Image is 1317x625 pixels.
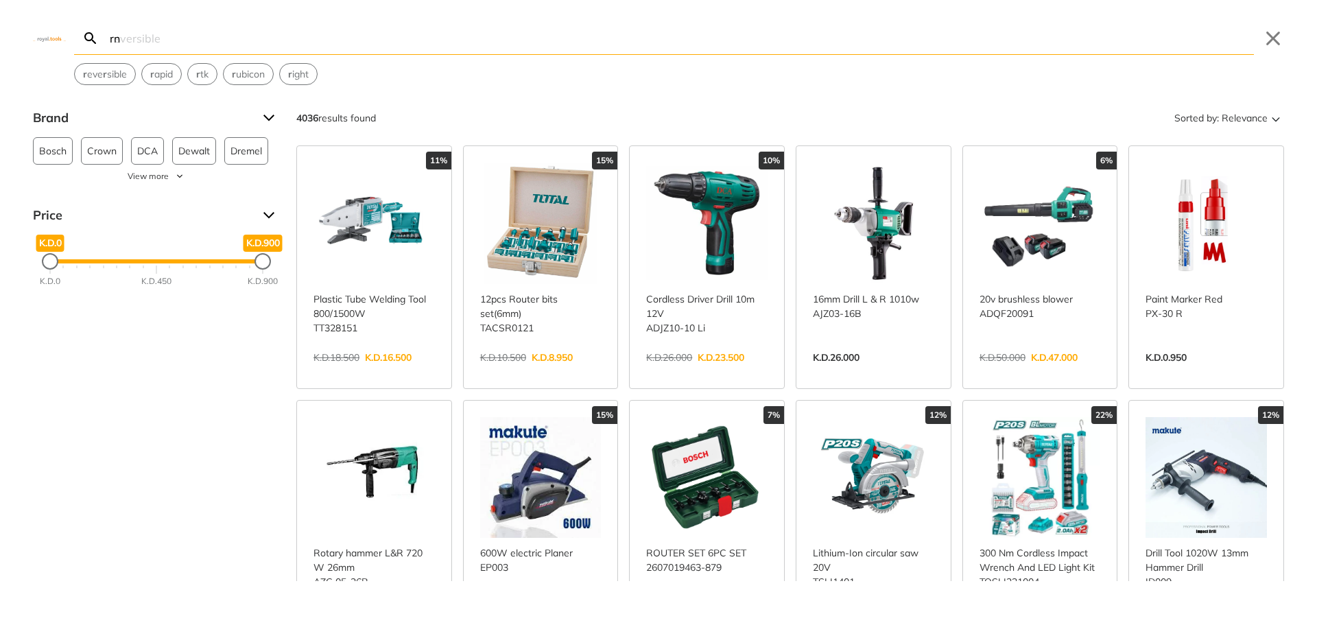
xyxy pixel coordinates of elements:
[1091,406,1117,424] div: 22%
[224,64,273,84] button: Select suggestion: rubicon
[33,137,73,165] button: Bosch
[1262,27,1284,49] button: Close
[296,107,376,129] div: results found
[33,107,252,129] span: Brand
[75,64,135,84] button: Select suggestion: reversible
[42,253,58,270] div: Minimum Price
[280,64,317,84] button: Select suggestion: right
[426,152,451,169] div: 11%
[1268,110,1284,126] svg: Sort
[1222,107,1268,129] span: Relevance
[196,67,209,82] span: tk
[33,204,252,226] span: Price
[187,63,217,85] div: Suggestion: rtk
[131,137,164,165] button: DCA
[141,275,171,287] div: K.D.450
[196,68,200,80] strong: r
[150,68,154,80] strong: r
[288,67,309,82] span: ight
[83,68,87,80] strong: r
[87,138,117,164] span: Crown
[150,67,173,82] span: apid
[1096,152,1117,169] div: 6%
[925,406,951,424] div: 12%
[103,68,107,80] strong: r
[74,63,136,85] div: Suggestion: reversible
[137,138,158,164] span: DCA
[33,35,66,41] img: Close
[232,68,236,80] strong: r
[107,22,1254,54] input: Search…
[223,63,274,85] div: Suggestion: rubicon
[759,152,784,169] div: 10%
[178,138,210,164] span: Dewalt
[763,406,784,424] div: 7%
[172,137,216,165] button: Dewalt
[128,170,169,182] span: View more
[82,30,99,47] svg: Search
[248,275,278,287] div: K.D.900
[1258,406,1283,424] div: 12%
[230,138,262,164] span: Dremel
[224,137,268,165] button: Dremel
[254,253,271,270] div: Maximum Price
[592,406,617,424] div: 15%
[232,67,265,82] span: ubicon
[279,63,318,85] div: Suggestion: right
[141,63,182,85] div: Suggestion: rapid
[142,64,181,84] button: Select suggestion: rapid
[81,137,123,165] button: Crown
[296,112,318,124] strong: 4036
[592,152,617,169] div: 15%
[288,68,292,80] strong: r
[39,138,67,164] span: Bosch
[188,64,217,84] button: Select suggestion: rtk
[83,67,127,82] span: eve sible
[1172,107,1284,129] button: Sorted by:Relevance Sort
[40,275,60,287] div: K.D.0
[33,170,280,182] button: View more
